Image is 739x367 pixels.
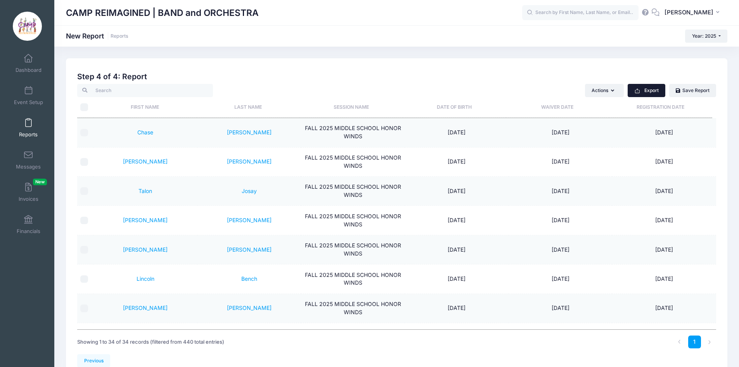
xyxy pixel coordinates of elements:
a: Bench [241,275,257,282]
span: [DATE] [448,275,466,282]
button: [PERSON_NAME] [659,4,727,22]
td: FALL 2025 MIDDLE SCHOOL HONOR WINDS [301,206,405,235]
td: [DATE] [509,118,612,147]
span: [DATE] [448,217,466,223]
a: Josay [242,188,257,194]
input: Search [77,84,213,97]
img: CAMP REIMAGINED | BAND and ORCHESTRA [13,12,42,41]
span: Event Setup [14,99,43,106]
span: Year: 2025 [692,33,716,39]
h1: CAMP REIMAGINED | BAND and ORCHESTRA [66,4,259,22]
td: [DATE] [612,235,716,264]
th: Last Name: activate to sort column ascending [197,97,300,118]
a: Save Report [669,84,716,97]
th: First Name: activate to sort column ascending [93,97,197,118]
td: FALL 2025 MIDDLE SCHOOL HONOR WINDS [301,235,405,264]
span: Reports [19,131,38,138]
td: [DATE] [509,264,612,294]
th: Date of Birth: activate to sort column ascending [403,97,506,118]
a: [PERSON_NAME] [227,158,272,165]
input: Search by First Name, Last Name, or Email... [522,5,639,21]
a: 1 [688,336,701,348]
a: [PERSON_NAME] [123,246,168,253]
a: Financials [10,211,47,238]
a: [PERSON_NAME] [123,217,168,223]
a: Event Setup [10,82,47,109]
td: [DATE] [612,264,716,294]
td: [DATE] [509,294,612,323]
span: [DATE] [448,246,466,253]
a: [PERSON_NAME] [227,304,272,311]
a: Lincoln [137,275,154,282]
span: [DATE] [448,129,466,136]
a: [PERSON_NAME] [123,158,168,165]
td: FALL 2025 MIDDLE SCHOOL HONOR WINDS [301,323,405,352]
td: [DATE] [509,177,612,206]
div: Showing 1 to 34 of 34 records (filtered from 440 total entries) [77,333,224,351]
th: Session Name: activate to sort column ascending [299,97,403,118]
td: [DATE] [612,118,716,147]
td: [DATE] [612,206,716,235]
a: Reports [111,33,128,39]
a: [PERSON_NAME] [227,246,272,253]
span: Invoices [19,196,38,202]
td: FALL 2025 MIDDLE SCHOOL HONOR WINDS [301,118,405,147]
span: [DATE] [448,188,466,194]
td: FALL 2025 MIDDLE SCHOOL HONOR WINDS [301,264,405,294]
td: [DATE] [509,148,612,177]
td: [DATE] [612,148,716,177]
span: [DATE] [448,304,466,311]
button: Actions [585,84,624,97]
h1: New Report [66,32,128,40]
span: Messages [16,163,41,170]
button: Export [628,84,665,97]
span: [DATE] [448,158,466,165]
td: [DATE] [612,177,716,206]
td: [DATE] [612,294,716,323]
td: [DATE] [612,323,716,352]
span: New [33,179,47,185]
h2: Step 4 of 4: Report [77,72,716,81]
a: [PERSON_NAME] [227,129,272,136]
td: [DATE] [509,323,612,352]
td: FALL 2025 MIDDLE SCHOOL HONOR WINDS [301,177,405,206]
td: FALL 2025 MIDDLE SCHOOL HONOR WINDS [301,148,405,177]
a: [PERSON_NAME] [123,304,168,311]
td: [DATE] [509,235,612,264]
a: Dashboard [10,50,47,77]
span: [PERSON_NAME] [665,8,713,17]
a: Messages [10,146,47,174]
a: Reports [10,114,47,141]
a: Chase [137,129,153,136]
span: Dashboard [16,67,42,73]
a: [PERSON_NAME] [227,217,272,223]
th: Waiver Date: activate to sort column ascending [506,97,609,118]
a: Talon [138,188,152,194]
td: FALL 2025 MIDDLE SCHOOL HONOR WINDS [301,294,405,323]
button: Year: 2025 [685,30,727,43]
th: Registration Date: activate to sort column ascending [609,97,712,118]
a: InvoicesNew [10,179,47,206]
span: Financials [17,228,40,235]
td: [DATE] [509,206,612,235]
